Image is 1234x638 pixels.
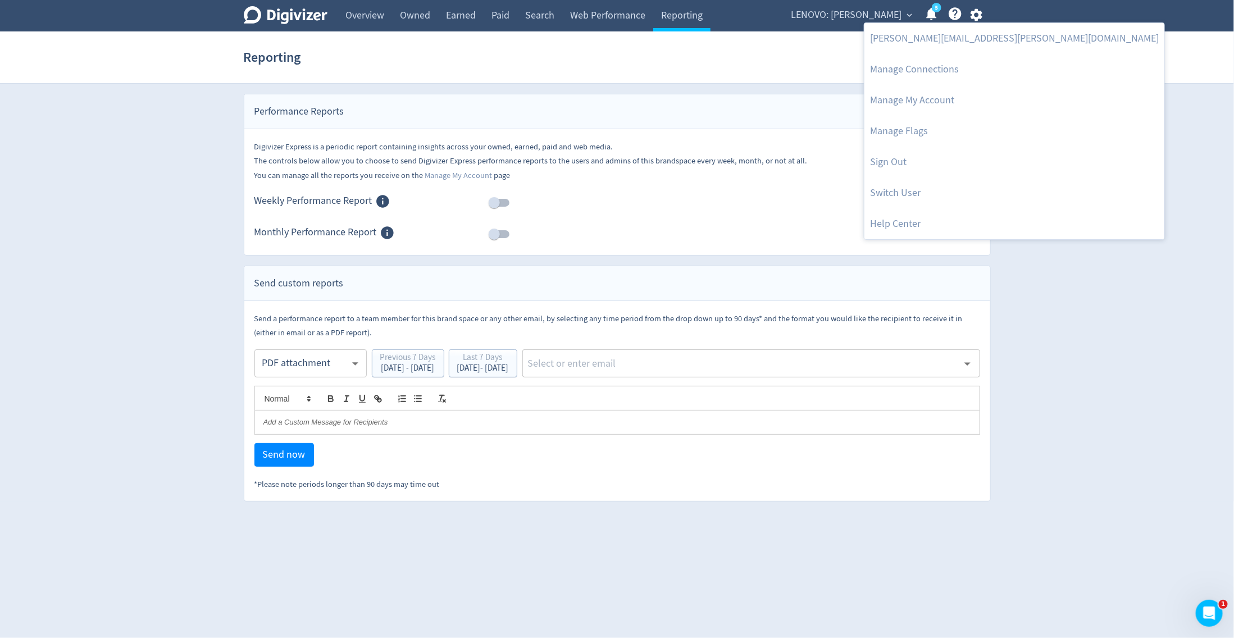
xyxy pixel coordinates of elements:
a: Help Center [864,208,1164,239]
a: Manage My Account [864,85,1164,116]
span: 1 [1219,600,1228,609]
a: Manage Connections [864,54,1164,85]
a: Switch User [864,177,1164,208]
a: Manage Flags [864,116,1164,147]
a: Log out [864,147,1164,177]
a: [PERSON_NAME][EMAIL_ADDRESS][PERSON_NAME][DOMAIN_NAME] [864,23,1164,54]
iframe: Intercom live chat [1196,600,1223,627]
